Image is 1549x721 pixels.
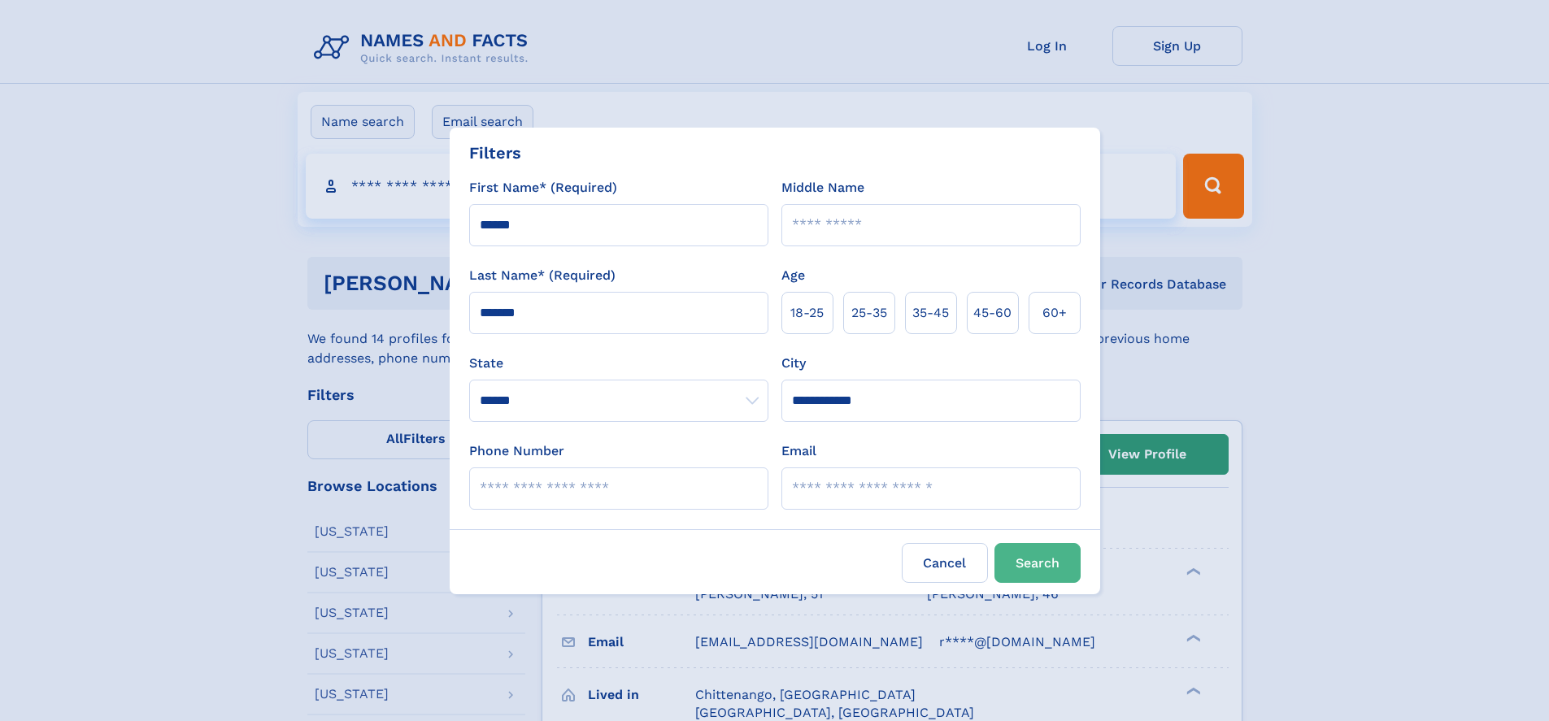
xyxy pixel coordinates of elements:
button: Search [994,543,1081,583]
span: 18‑25 [790,303,824,323]
label: Phone Number [469,441,564,461]
label: Email [781,441,816,461]
label: Age [781,266,805,285]
label: First Name* (Required) [469,178,617,198]
span: 35‑45 [912,303,949,323]
label: City [781,354,806,373]
label: State [469,354,768,373]
label: Middle Name [781,178,864,198]
div: Filters [469,141,521,165]
span: 60+ [1042,303,1067,323]
span: 25‑35 [851,303,887,323]
label: Cancel [902,543,988,583]
label: Last Name* (Required) [469,266,616,285]
span: 45‑60 [973,303,1012,323]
